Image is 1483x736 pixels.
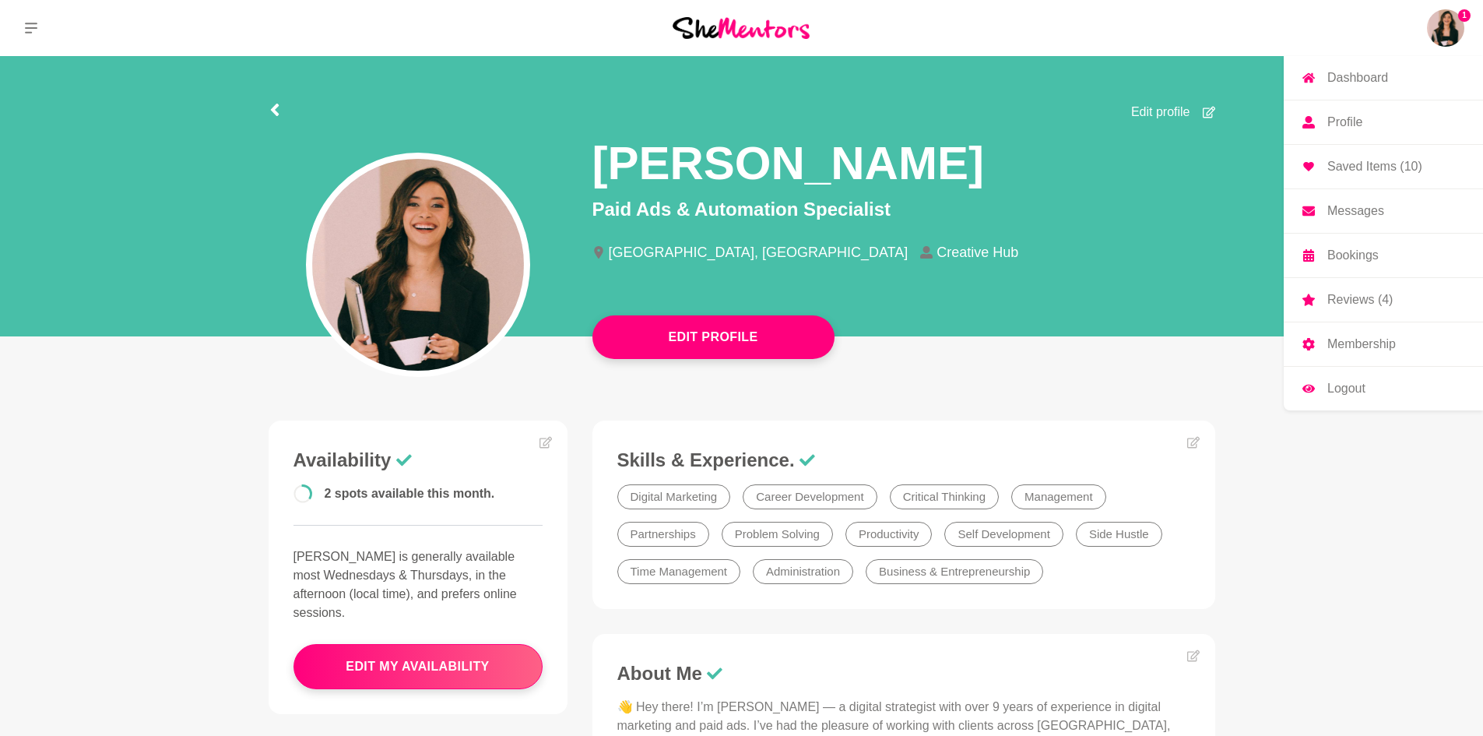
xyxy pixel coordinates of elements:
img: She Mentors Logo [673,17,810,38]
span: 2 spots available this month. [325,487,495,500]
p: Paid Ads & Automation Specialist [592,195,1215,224]
a: Mariana Queiroz1DashboardProfileSaved Items (10)MessagesBookingsReviews (4)MembershipLogout [1427,9,1464,47]
h3: Skills & Experience. [617,449,1190,472]
p: Bookings [1327,249,1379,262]
button: Edit Profile [592,315,835,359]
h1: [PERSON_NAME] [592,134,984,192]
a: Profile [1284,100,1483,144]
span: 1 [1458,9,1471,22]
a: Messages [1284,189,1483,233]
p: Messages [1327,205,1384,217]
li: Creative Hub [920,245,1031,259]
p: Profile [1327,116,1362,129]
p: Dashboard [1327,72,1388,84]
h3: About Me [617,662,1190,685]
span: Edit profile [1131,103,1190,121]
p: [PERSON_NAME] is generally available most Wednesdays & Thursdays, in the afternoon (local time), ... [293,548,543,622]
button: edit my availability [293,644,543,689]
p: Saved Items (10) [1327,160,1422,173]
p: Reviews (4) [1327,294,1393,306]
a: Saved Items (10) [1284,145,1483,188]
h3: Availability [293,449,543,472]
p: Logout [1327,382,1365,395]
a: Reviews (4) [1284,278,1483,322]
a: Bookings [1284,234,1483,277]
a: Dashboard [1284,56,1483,100]
img: Mariana Queiroz [1427,9,1464,47]
p: Membership [1327,338,1396,350]
li: [GEOGRAPHIC_DATA], [GEOGRAPHIC_DATA] [592,245,921,259]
